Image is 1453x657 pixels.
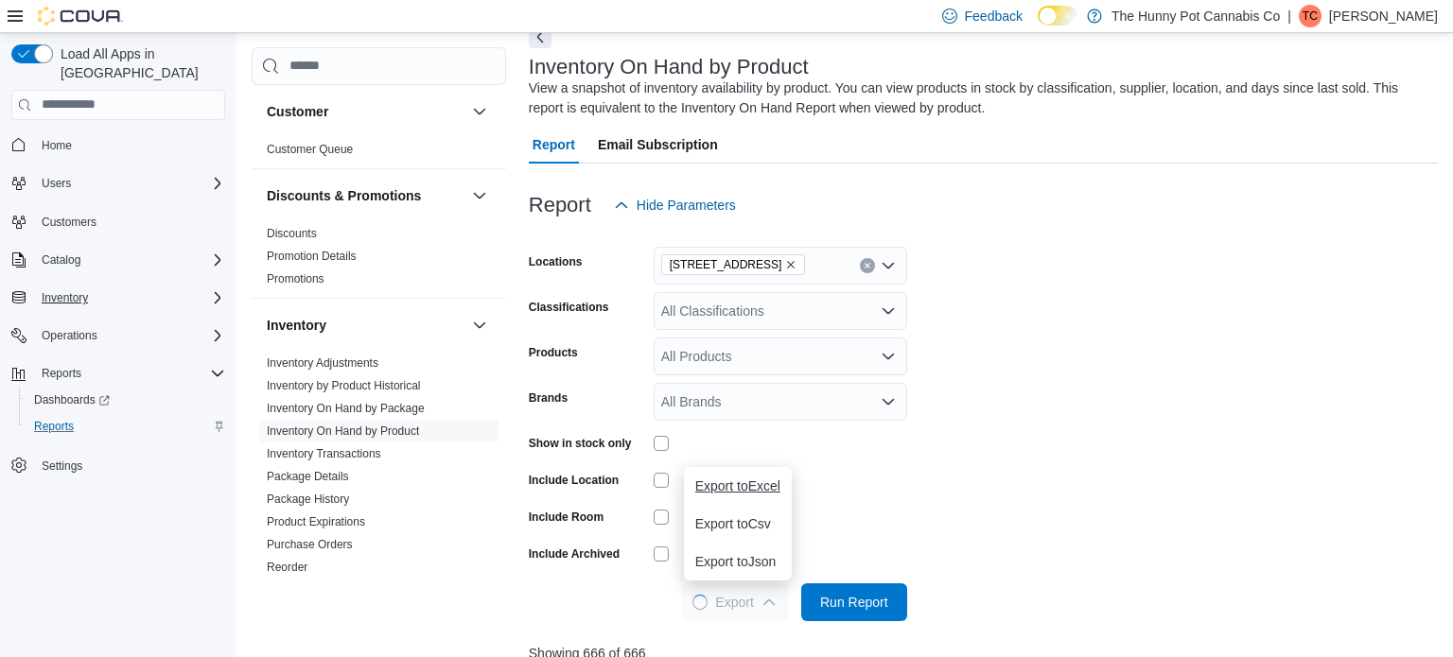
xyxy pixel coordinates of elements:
a: Product Expirations [267,515,365,528]
a: Discounts [267,227,317,240]
button: Inventory [34,286,96,309]
span: Inventory [34,286,225,309]
span: Catalog [42,252,80,268]
a: Inventory On Hand by Package [267,402,425,415]
div: View a snapshot of inventory availability by product. You can view products in stock by classific... [529,78,1428,118]
a: Inventory by Product Historical [267,379,421,392]
button: Hide Parameters [606,186,744,224]
div: Inventory [252,352,506,609]
label: Locations [529,254,583,269]
a: Dashboards [19,387,233,413]
span: Inventory [42,290,88,305]
span: Package Details [267,469,349,484]
div: Customer [252,138,506,168]
p: [PERSON_NAME] [1329,5,1438,27]
button: Clear input [860,258,875,273]
button: Export toJson [684,543,792,580]
a: Dashboards [26,389,117,411]
button: Home [4,131,233,159]
span: Inventory On Hand by Product [267,424,419,439]
span: Package History [267,492,349,507]
a: Purchase Orders [267,538,353,551]
a: Promotion Details [267,250,357,263]
span: Run Report [820,593,888,612]
span: Users [34,172,225,195]
span: Promotion Details [267,249,357,264]
span: Loading [691,593,709,611]
h3: Customer [267,102,328,121]
button: LoadingExport [681,583,787,621]
div: Discounts & Promotions [252,222,506,298]
span: Export to Csv [695,516,780,531]
a: Customer Queue [267,143,353,156]
button: Catalog [4,247,233,273]
label: Show in stock only [529,436,632,451]
span: Reports [26,415,225,438]
h3: Report [529,194,591,216]
button: Inventory [468,314,491,337]
span: Inventory On Hand by Package [267,401,425,416]
a: Inventory On Hand by Product [267,424,419,438]
div: Tabatha Cruickshank [1299,5,1322,27]
span: Home [34,133,225,157]
button: Reports [34,362,89,385]
span: Reports [34,362,225,385]
span: Reorder [267,560,307,575]
nav: Complex example [11,124,225,528]
button: Open list of options [881,303,896,319]
span: Customers [34,210,225,233]
button: Open list of options [881,349,896,364]
span: Operations [34,324,225,347]
span: Settings [42,458,82,474]
button: Customer [468,100,491,123]
label: Brands [529,390,568,406]
button: Open list of options [881,394,896,409]
a: Reports [26,415,81,438]
span: Export [692,583,776,621]
label: Include Location [529,473,619,488]
button: Open list of options [881,258,896,273]
a: Package Details [267,470,349,483]
span: Customers [42,215,96,230]
span: Users [42,176,71,191]
button: Discounts & Promotions [468,184,491,207]
span: Catalog [34,249,225,271]
span: Discounts [267,226,317,241]
span: Load All Apps in [GEOGRAPHIC_DATA] [53,44,225,82]
button: Users [34,172,79,195]
label: Products [529,345,578,360]
a: Reorder [267,561,307,574]
button: Discounts & Promotions [267,186,464,205]
span: Home [42,138,72,153]
span: Dashboards [26,389,225,411]
span: TC [1303,5,1318,27]
p: The Hunny Pot Cannabis Co [1112,5,1280,27]
span: Reports [34,419,74,434]
button: Customers [4,208,233,235]
a: Inventory Transactions [267,447,381,460]
span: 334 Wellington Rd [661,254,806,275]
label: Classifications [529,300,609,315]
span: Export to Json [695,554,780,569]
a: Home [34,134,79,157]
img: Cova [38,7,123,26]
span: [STREET_ADDRESS] [670,255,782,274]
span: Product Expirations [267,514,365,529]
span: Operations [42,328,97,343]
p: | [1287,5,1291,27]
button: Next [529,26,551,48]
button: Reports [4,360,233,387]
h3: Discounts & Promotions [267,186,421,205]
span: Dashboards [34,392,110,407]
span: Reports [42,366,81,381]
button: Operations [4,322,233,349]
h3: Inventory On Hand by Product [529,56,809,78]
button: Users [4,170,233,197]
span: Email Subscription [598,126,718,164]
a: Promotions [267,272,324,285]
span: Inventory Adjustments [267,355,378,371]
button: Settings [4,451,233,478]
button: Run Report [801,583,907,621]
span: Purchase Orders [267,537,353,552]
span: Export to Excel [695,478,780,493]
